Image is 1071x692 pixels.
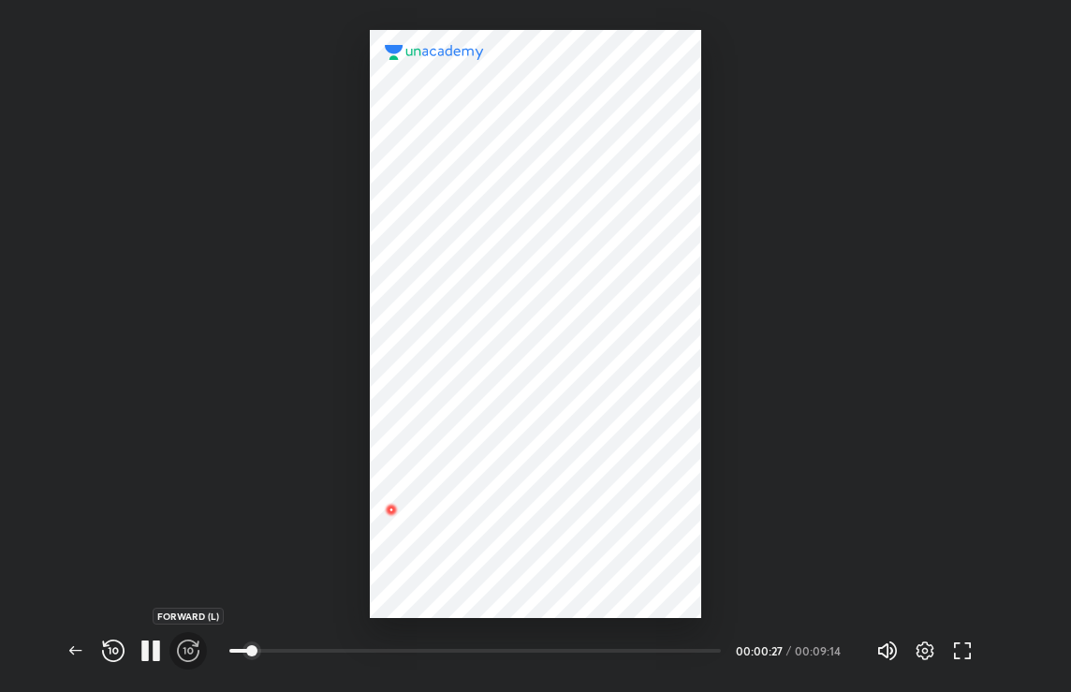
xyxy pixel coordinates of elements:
div: FORWARD (L) [153,608,224,625]
div: 00:09:14 [795,645,846,656]
img: wMgqJGBwKWe8AAAAABJRU5ErkJggg== [380,498,403,521]
img: logo.2a7e12a2.svg [385,45,484,60]
div: 00:00:27 [736,645,783,656]
div: / [786,645,791,656]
